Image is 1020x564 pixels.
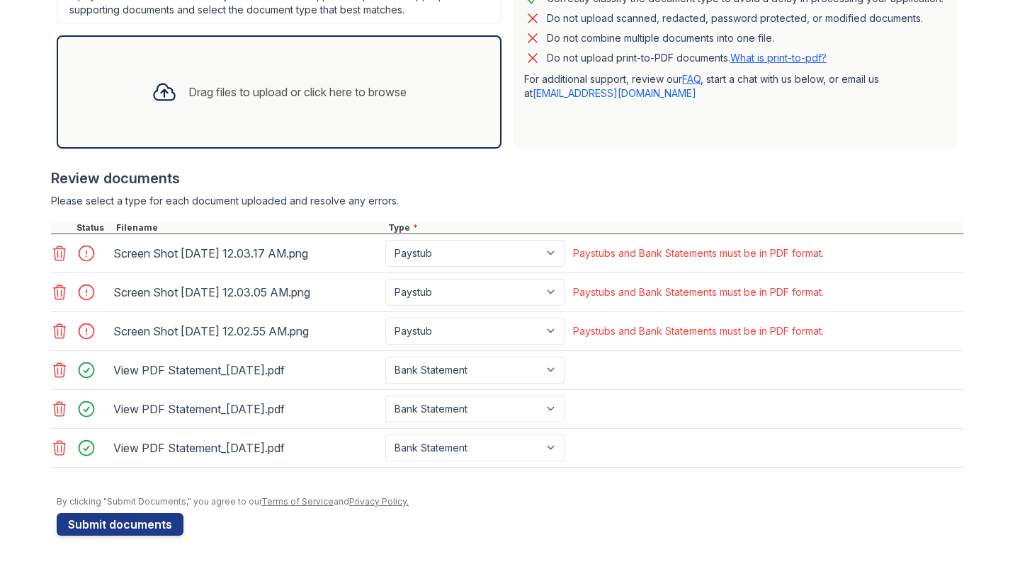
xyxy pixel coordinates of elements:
div: Screen Shot [DATE] 12.02.55 AM.png [113,320,380,343]
div: View PDF Statement_[DATE].pdf [113,359,380,381]
div: Review documents [51,168,963,188]
div: View PDF Statement_[DATE].pdf [113,437,380,459]
div: View PDF Statement_[DATE].pdf [113,398,380,420]
div: Type [385,222,963,234]
div: Do not combine multiple documents into one file. [547,30,774,47]
div: Screen Shot [DATE] 12.03.17 AM.png [113,242,380,265]
div: Screen Shot [DATE] 12.03.05 AM.png [113,281,380,304]
div: Do not upload scanned, redacted, password protected, or modified documents. [547,10,923,27]
a: Privacy Policy. [349,496,409,507]
p: For additional support, review our , start a chat with us below, or email us at [524,72,946,100]
div: Paystubs and Bank Statements must be in PDF format. [573,285,824,299]
a: [EMAIL_ADDRESS][DOMAIN_NAME] [533,87,696,99]
a: What is print-to-pdf? [730,52,827,64]
div: By clicking "Submit Documents," you agree to our and [57,496,963,507]
div: Please select a type for each document uploaded and resolve any errors. [51,194,963,208]
a: Terms of Service [261,496,334,507]
button: Submit documents [57,513,183,536]
div: Paystubs and Bank Statements must be in PDF format. [573,246,824,260]
p: Do not upload print-to-PDF documents. [547,51,827,65]
div: Drag files to upload or click here to browse [188,84,407,100]
div: Paystubs and Bank Statements must be in PDF format. [573,324,824,338]
div: Filename [113,222,385,234]
div: Status [74,222,113,234]
a: FAQ [682,73,701,85]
